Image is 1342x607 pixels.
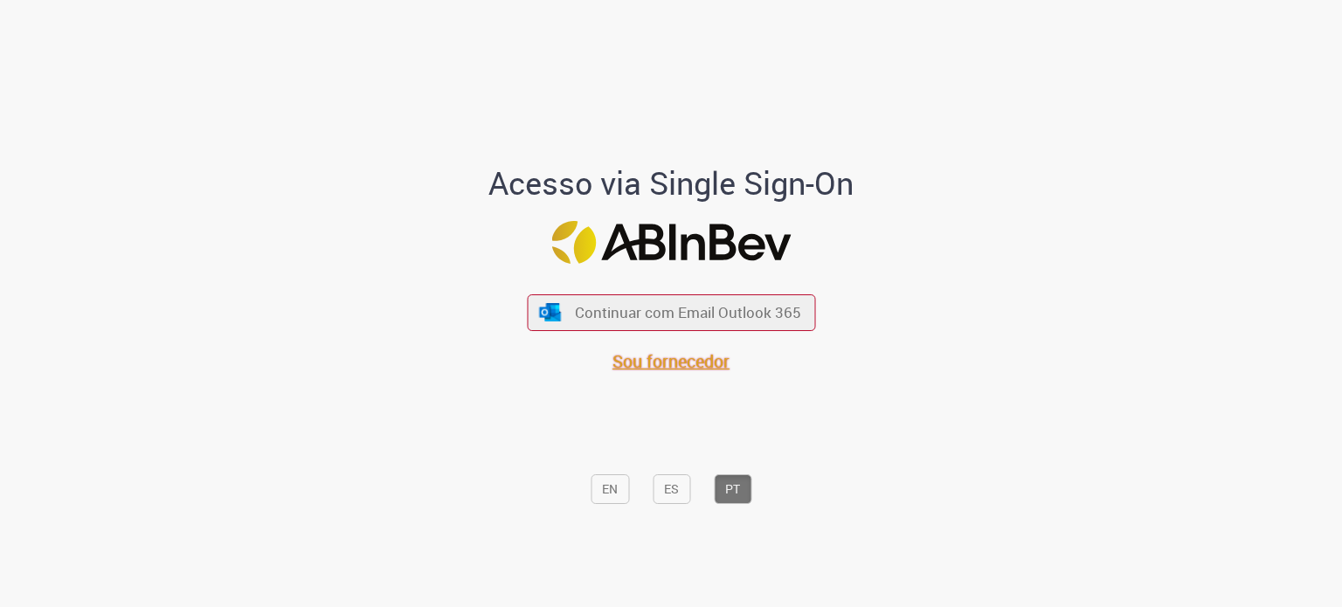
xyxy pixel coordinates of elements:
a: Sou fornecedor [612,349,730,373]
img: Logo ABInBev [551,221,791,264]
h1: Acesso via Single Sign-On [429,166,914,201]
button: ES [653,474,690,504]
span: Continuar com Email Outlook 365 [575,302,801,322]
button: EN [591,474,629,504]
button: PT [714,474,751,504]
img: ícone Azure/Microsoft 360 [538,303,563,321]
button: ícone Azure/Microsoft 360 Continuar com Email Outlook 365 [527,294,815,330]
